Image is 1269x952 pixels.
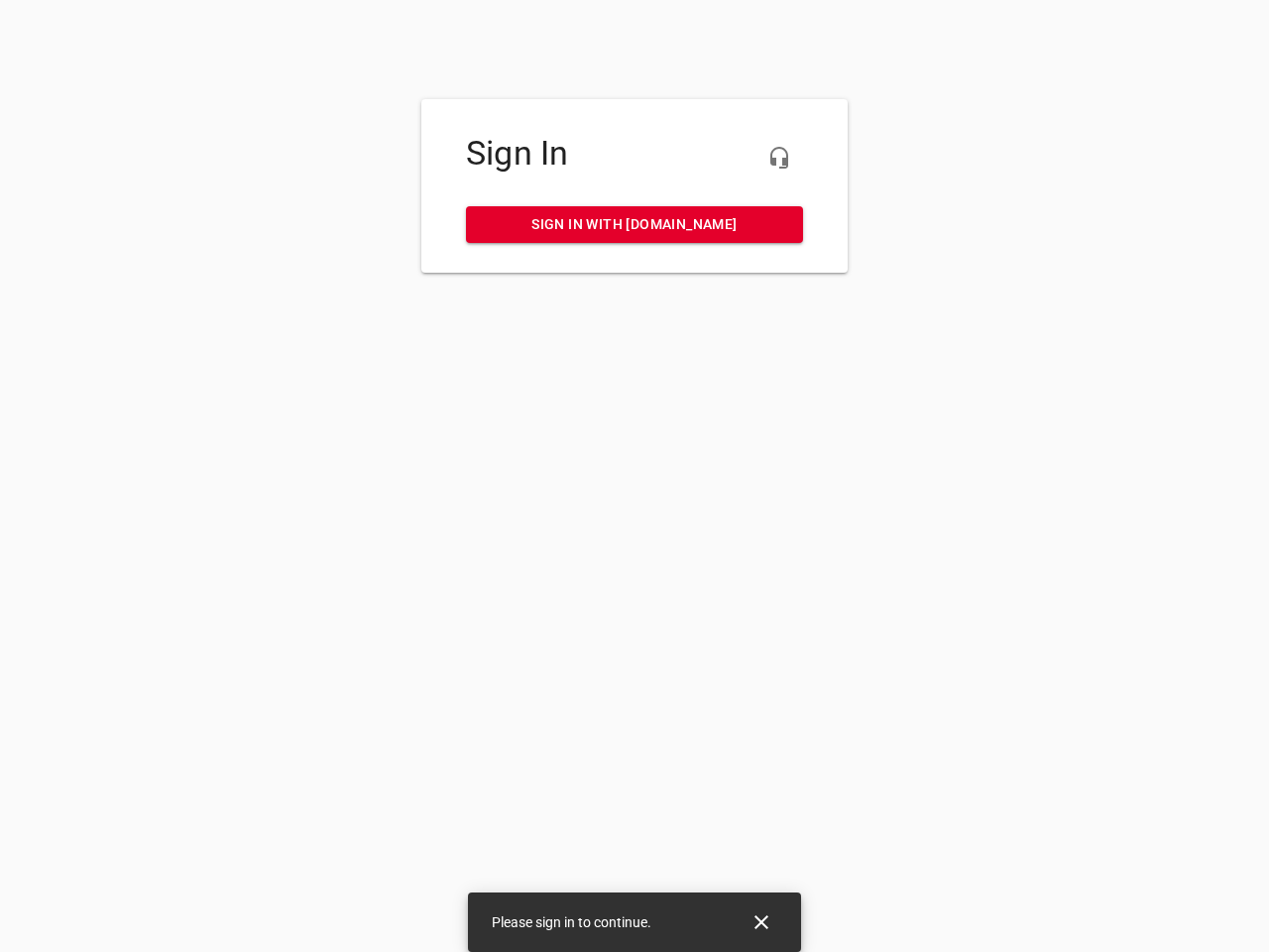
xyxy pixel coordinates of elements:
[466,206,803,243] a: Sign in with [DOMAIN_NAME]
[482,212,787,237] span: Sign in with [DOMAIN_NAME]
[466,134,803,174] h4: Sign In
[492,914,651,930] span: Please sign in to continue.
[738,898,785,946] button: Close
[755,134,803,181] button: Live Chat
